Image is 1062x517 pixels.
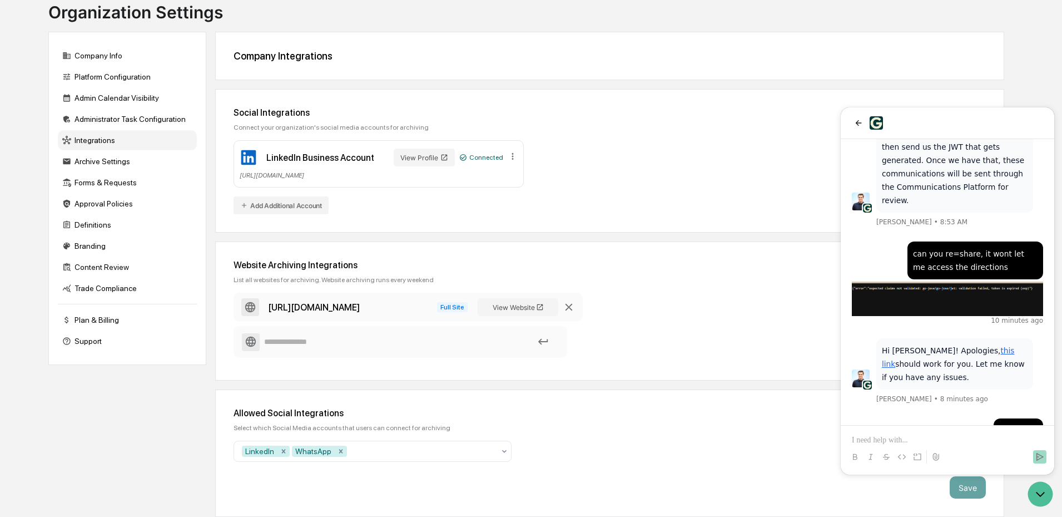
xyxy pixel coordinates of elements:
div: Forms & Requests [58,173,197,193]
img: LinkedIn Business Account Icon [240,149,257,166]
div: Content Review [58,257,197,277]
div: Administrator Task Configuration [58,109,197,129]
div: Connected [459,154,503,161]
div: Remove WhatsApp [335,446,347,457]
button: Send [192,343,206,356]
div: Company Integrations [234,50,986,62]
div: Company Info [58,46,197,66]
div: LinkedIn Business Account [266,152,374,163]
div: Admin Calendar Visibility [58,88,197,108]
button: Save [950,476,986,499]
div: https://www.pwa-co.com/ [268,302,360,313]
div: LinkedIn [242,446,277,457]
span: Full Site [437,302,468,312]
div: Connect your organization's social media accounts for archiving [234,124,986,131]
div: Support [58,331,197,351]
div: Integrations [58,130,197,150]
button: View Profile [394,149,455,166]
div: WhatsApp [292,446,335,457]
div: Select which Social Media accounts that users can connect for archiving [234,424,986,432]
button: Add Additional Account [234,196,329,214]
div: Plan & Billing [58,310,197,330]
div: [URL][DOMAIN_NAME] [240,171,518,179]
span: [PERSON_NAME] [36,110,91,119]
div: Definitions [58,215,197,235]
div: Trade Compliance [58,278,197,298]
div: Approval Policies [58,194,197,214]
span: 8:53 AM [100,110,127,119]
div: Platform Configuration [58,67,197,87]
button: View Website [478,298,558,316]
div: Branding [58,236,197,256]
div: Archive Settings [58,151,197,171]
div: Social Integrations [234,107,986,118]
iframe: Open customer support [1026,480,1056,510]
div: Allowed Social Integrations [234,408,986,418]
div: Remove LinkedIn [277,446,290,457]
div: Website Archiving Integrations [234,260,986,270]
iframe: Customer support window [841,107,1054,475]
span: • [93,110,97,119]
div: List all websites for archiving. Website archiving runs every weekend [234,276,986,284]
